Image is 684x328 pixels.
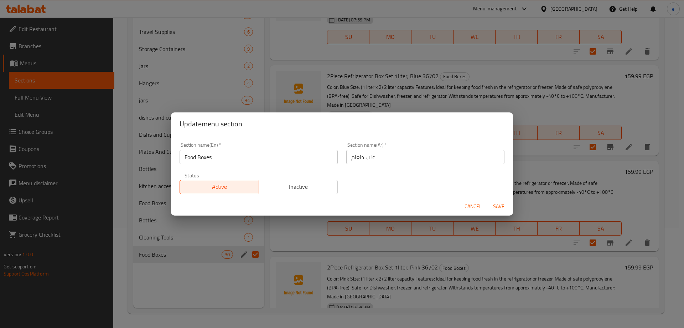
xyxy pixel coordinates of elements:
[262,182,335,192] span: Inactive
[180,118,504,130] h2: Update menu section
[346,150,504,164] input: Please enter section name(ar)
[465,202,482,211] span: Cancel
[490,202,507,211] span: Save
[462,200,484,213] button: Cancel
[487,200,510,213] button: Save
[183,182,256,192] span: Active
[259,180,338,194] button: Inactive
[180,180,259,194] button: Active
[180,150,338,164] input: Please enter section name(en)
